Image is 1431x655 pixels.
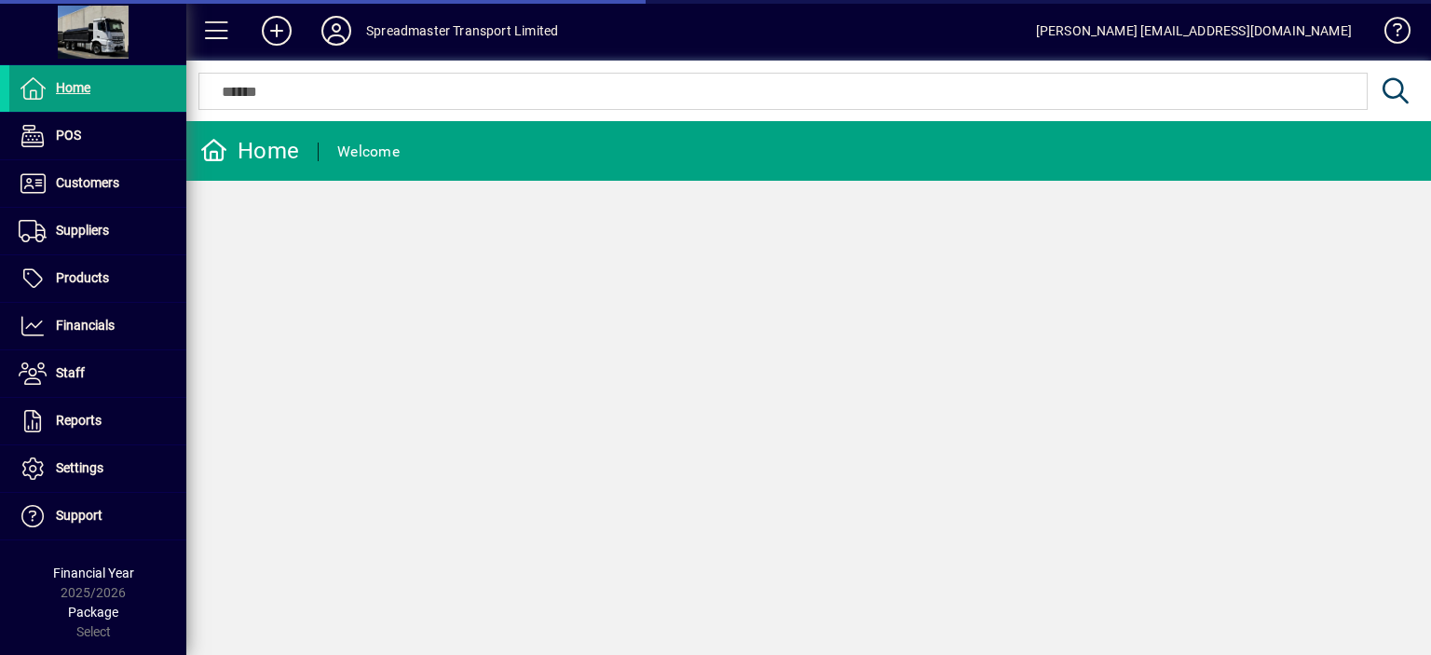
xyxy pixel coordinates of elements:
[9,255,186,302] a: Products
[200,136,299,166] div: Home
[53,566,134,580] span: Financial Year
[9,208,186,254] a: Suppliers
[56,508,102,523] span: Support
[307,14,366,48] button: Profile
[9,113,186,159] a: POS
[1370,4,1408,64] a: Knowledge Base
[56,413,102,428] span: Reports
[247,14,307,48] button: Add
[56,365,85,380] span: Staff
[9,493,186,539] a: Support
[56,223,109,238] span: Suppliers
[9,445,186,492] a: Settings
[337,137,400,167] div: Welcome
[56,80,90,95] span: Home
[9,350,186,397] a: Staff
[56,270,109,285] span: Products
[56,128,81,143] span: POS
[9,303,186,349] a: Financials
[9,160,186,207] a: Customers
[68,605,118,620] span: Package
[9,398,186,444] a: Reports
[366,16,558,46] div: Spreadmaster Transport Limited
[56,175,119,190] span: Customers
[56,460,103,475] span: Settings
[56,318,115,333] span: Financials
[1036,16,1352,46] div: [PERSON_NAME] [EMAIL_ADDRESS][DOMAIN_NAME]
